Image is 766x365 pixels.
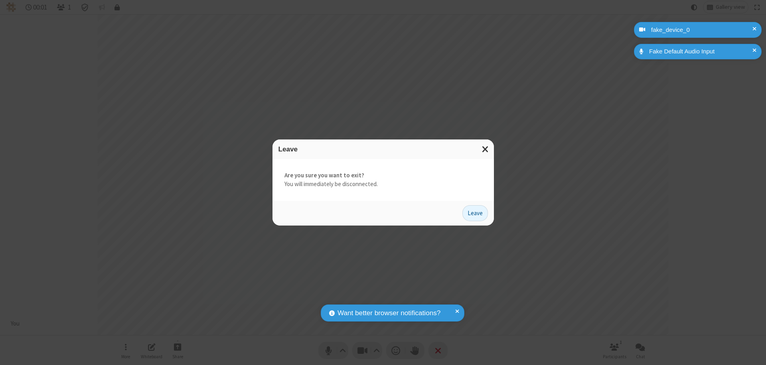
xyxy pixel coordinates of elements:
[338,308,440,318] span: Want better browser notifications?
[278,145,488,153] h3: Leave
[648,26,756,35] div: fake_device_0
[477,139,494,159] button: Close modal
[272,159,494,201] div: You will immediately be disconnected.
[462,205,488,221] button: Leave
[284,171,482,180] strong: Are you sure you want to exit?
[646,47,756,56] div: Fake Default Audio Input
